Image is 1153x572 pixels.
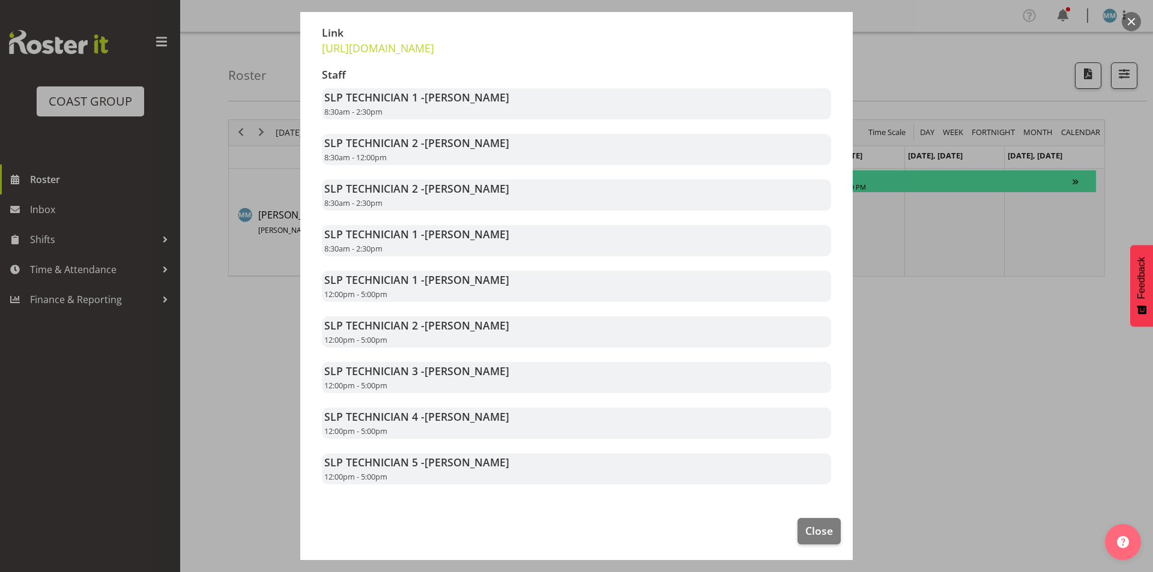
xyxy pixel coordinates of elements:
span: 8:30am - 12:00pm [324,152,387,163]
button: Close [797,518,841,544]
strong: SLP TECHNICIAN 3 - [324,364,509,378]
span: [PERSON_NAME] [425,455,509,469]
strong: SLP TECHNICIAN 2 - [324,181,509,196]
h3: Staff [322,69,831,81]
span: [PERSON_NAME] [425,409,509,424]
span: Feedback [1136,257,1147,299]
span: [PERSON_NAME] [425,272,509,287]
strong: SLP TECHNICIAN 1 - [324,272,509,287]
span: 8:30am - 2:30pm [324,197,383,208]
strong: SLP TECHNICIAN 5 - [324,455,509,469]
strong: SLP TECHNICIAN 2 - [324,318,509,333]
span: 12:00pm - 5:00pm [324,471,387,482]
strong: SLP TECHNICIAN 2 - [324,136,509,150]
span: [PERSON_NAME] [425,136,509,150]
h3: Link [322,27,482,39]
span: 8:30am - 2:30pm [324,106,383,117]
span: [PERSON_NAME] [425,90,509,104]
span: [PERSON_NAME] [425,181,509,196]
span: 12:00pm - 5:00pm [324,426,387,436]
strong: SLP TECHNICIAN 4 - [324,409,509,424]
img: help-xxl-2.png [1117,536,1129,548]
a: [URL][DOMAIN_NAME] [322,41,434,55]
span: [PERSON_NAME] [425,364,509,378]
span: 12:00pm - 5:00pm [324,380,387,391]
button: Feedback - Show survey [1130,245,1153,327]
span: 12:00pm - 5:00pm [324,289,387,300]
strong: SLP TECHNICIAN 1 - [324,227,509,241]
strong: SLP TECHNICIAN 1 - [324,90,509,104]
span: 8:30am - 2:30pm [324,243,383,254]
span: [PERSON_NAME] [425,318,509,333]
span: Close [805,523,833,538]
span: 12:00pm - 5:00pm [324,334,387,345]
span: [PERSON_NAME] [425,227,509,241]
